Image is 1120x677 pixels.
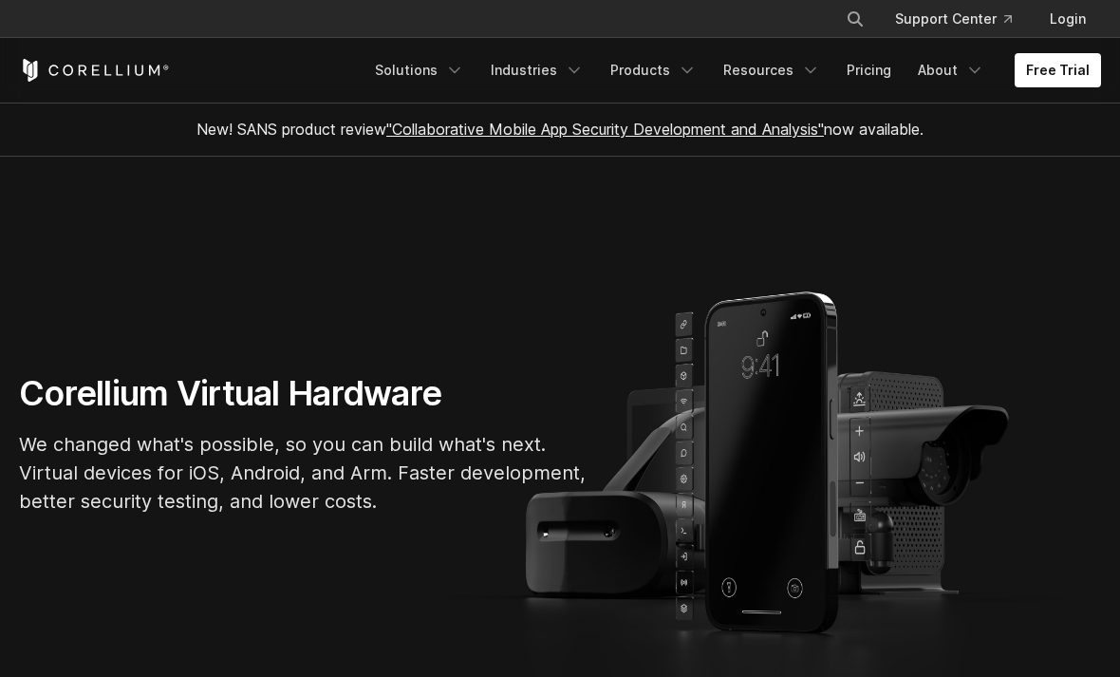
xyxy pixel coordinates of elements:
[364,53,1101,87] div: Navigation Menu
[19,59,170,82] a: Corellium Home
[1035,2,1101,36] a: Login
[479,53,595,87] a: Industries
[19,372,588,415] h1: Corellium Virtual Hardware
[823,2,1101,36] div: Navigation Menu
[19,430,588,516] p: We changed what's possible, so you can build what's next. Virtual devices for iOS, Android, and A...
[364,53,476,87] a: Solutions
[386,120,824,139] a: "Collaborative Mobile App Security Development and Analysis"
[1015,53,1101,87] a: Free Trial
[599,53,708,87] a: Products
[880,2,1027,36] a: Support Center
[906,53,996,87] a: About
[835,53,903,87] a: Pricing
[196,120,924,139] span: New! SANS product review now available.
[838,2,872,36] button: Search
[712,53,831,87] a: Resources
